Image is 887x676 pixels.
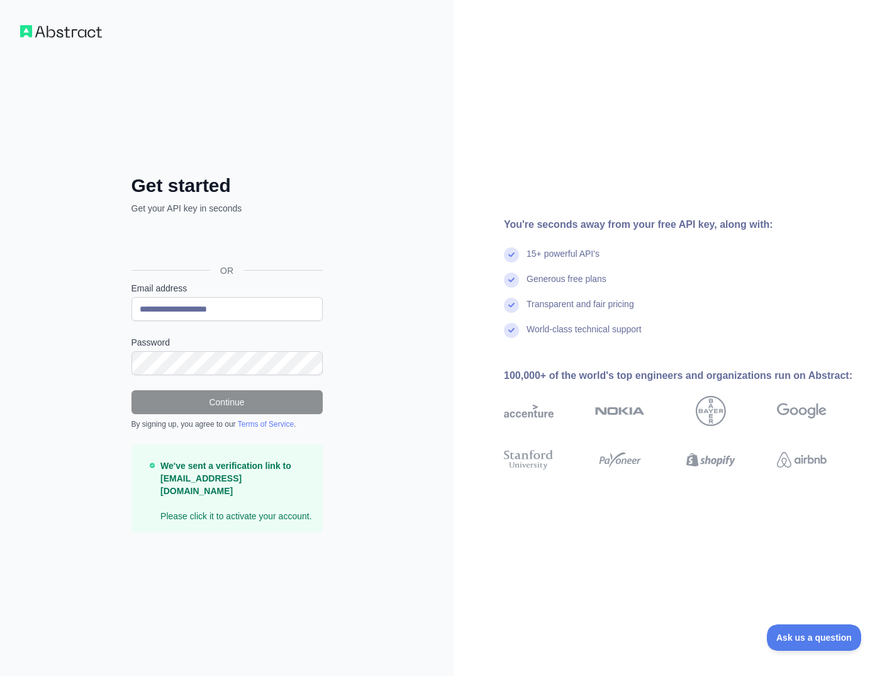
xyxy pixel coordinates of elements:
img: check mark [504,273,519,288]
img: check mark [504,323,519,338]
strong: We've sent a verification link to [EMAIL_ADDRESS][DOMAIN_NAME] [160,461,291,496]
label: Password [131,336,323,349]
img: check mark [504,298,519,313]
iframe: Toggle Customer Support [767,624,862,651]
iframe: Sign in with Google Button [125,228,326,256]
img: stanford university [504,448,554,472]
button: Continue [131,390,323,414]
a: Terms of Service [238,420,294,429]
h2: Get started [131,174,323,197]
img: accenture [504,396,554,426]
div: Transparent and fair pricing [527,298,634,323]
div: World-class technical support [527,323,642,348]
img: airbnb [777,448,827,472]
img: google [777,396,827,426]
p: Get your API key in seconds [131,202,323,215]
div: 100,000+ of the world's top engineers and organizations run on Abstract: [504,368,867,383]
label: Email address [131,282,323,295]
div: Generous free plans [527,273,606,298]
img: Workflow [20,25,102,38]
img: payoneer [595,448,645,472]
div: 15+ powerful API's [527,247,600,273]
img: bayer [696,396,726,426]
span: OR [210,264,243,277]
img: nokia [595,396,645,426]
p: Please click it to activate your account. [160,459,312,522]
div: You're seconds away from your free API key, along with: [504,217,867,232]
div: By signing up, you agree to our . [131,419,323,429]
img: shopify [686,448,736,472]
img: check mark [504,247,519,262]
